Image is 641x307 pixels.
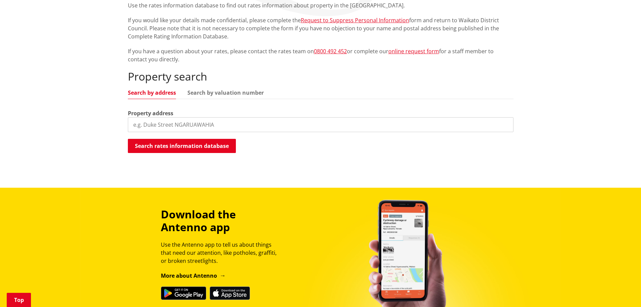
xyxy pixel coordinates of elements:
a: 0800 492 452 [314,48,347,55]
input: e.g. Duke Street NGARUAWAHIA [128,117,513,132]
button: Search rates information database [128,139,236,153]
p: If you have a question about your rates, please contact the rates team on or complete our for a s... [128,47,513,63]
img: Download on the App Store [210,286,250,300]
img: Get it on Google Play [161,286,206,300]
a: Search by address [128,90,176,95]
label: Property address [128,109,173,117]
a: Top [7,293,31,307]
h2: Property search [128,70,513,83]
h3: Download the Antenno app [161,208,283,234]
p: If you would like your details made confidential, please complete the form and return to Waikato ... [128,16,513,40]
iframe: Messenger Launcher [610,279,634,303]
a: online request form [388,48,439,55]
p: Use the rates information database to find out rates information about property in the [GEOGRAPHI... [128,1,513,9]
a: Request to Suppress Personal Information [301,17,409,24]
p: Use the Antenno app to tell us about things that need our attention, like potholes, graffiti, or ... [161,241,283,265]
a: Search by valuation number [187,90,264,95]
a: More about Antenno [161,272,226,279]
